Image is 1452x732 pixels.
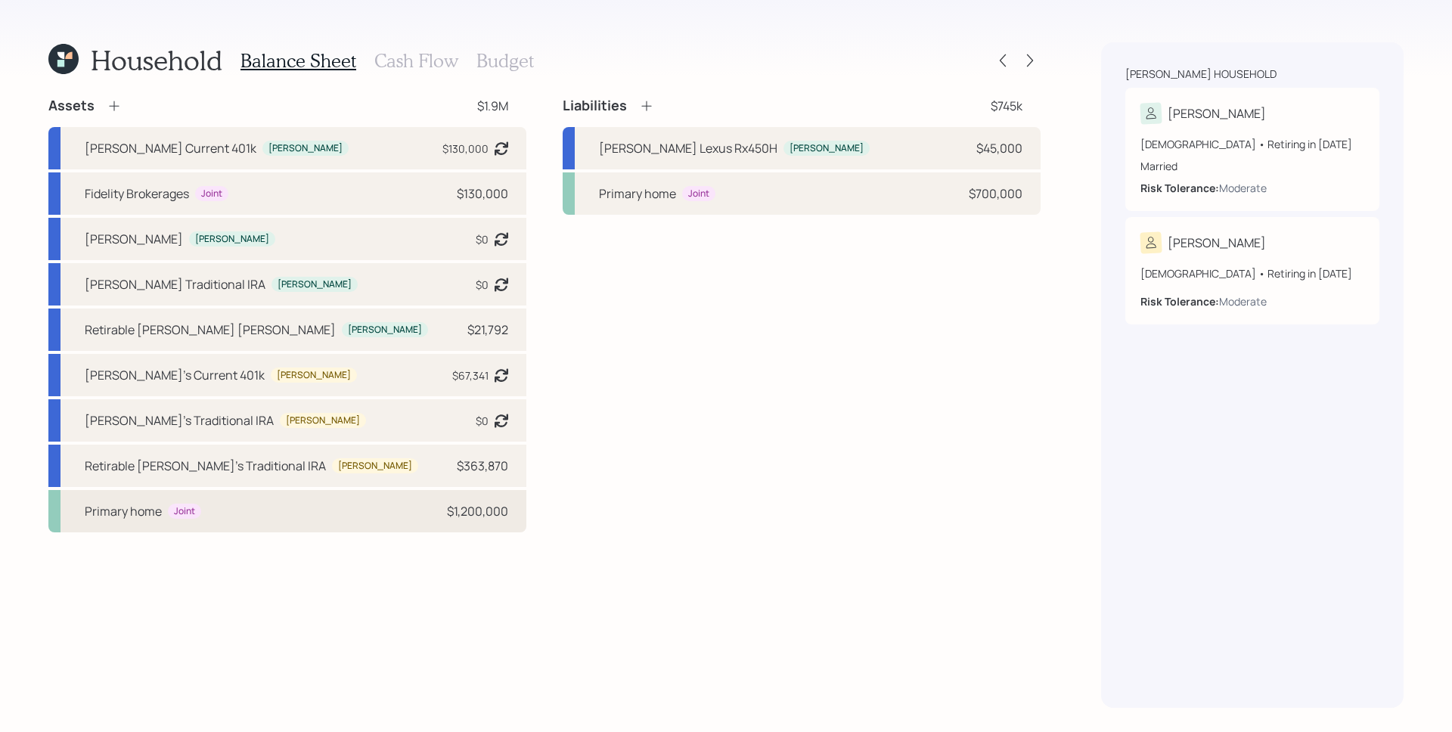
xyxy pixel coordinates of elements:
[476,231,489,247] div: $0
[85,185,189,203] div: Fidelity Brokerages
[85,230,183,248] div: [PERSON_NAME]
[599,139,777,157] div: [PERSON_NAME] Lexus Rx450H
[48,98,95,114] h4: Assets
[477,97,508,115] div: $1.9M
[476,50,534,72] h3: Budget
[85,502,162,520] div: Primary home
[1219,293,1267,309] div: Moderate
[85,366,265,384] div: [PERSON_NAME]'s Current 401k
[85,321,336,339] div: Retirable [PERSON_NAME] [PERSON_NAME]
[195,233,269,246] div: [PERSON_NAME]
[442,141,489,157] div: $130,000
[1140,181,1219,195] b: Risk Tolerance:
[277,369,351,382] div: [PERSON_NAME]
[85,139,256,157] div: [PERSON_NAME] Current 401k
[1168,104,1266,123] div: [PERSON_NAME]
[599,185,676,203] div: Primary home
[1140,265,1364,281] div: [DEMOGRAPHIC_DATA] • Retiring in [DATE]
[348,324,422,337] div: [PERSON_NAME]
[374,50,458,72] h3: Cash Flow
[452,368,489,383] div: $67,341
[476,413,489,429] div: $0
[1219,180,1267,196] div: Moderate
[1140,158,1364,174] div: Married
[467,321,508,339] div: $21,792
[85,275,265,293] div: [PERSON_NAME] Traditional IRA
[1168,234,1266,252] div: [PERSON_NAME]
[969,185,1022,203] div: $700,000
[240,50,356,72] h3: Balance Sheet
[976,139,1022,157] div: $45,000
[91,44,222,76] h1: Household
[85,411,274,430] div: [PERSON_NAME]'s Traditional IRA
[278,278,352,291] div: [PERSON_NAME]
[790,142,864,155] div: [PERSON_NAME]
[338,460,412,473] div: [PERSON_NAME]
[286,414,360,427] div: [PERSON_NAME]
[1125,67,1277,82] div: [PERSON_NAME] household
[991,97,1022,115] div: $745k
[85,457,326,475] div: Retirable [PERSON_NAME]'s Traditional IRA
[688,188,709,200] div: Joint
[563,98,627,114] h4: Liabilities
[1140,294,1219,309] b: Risk Tolerance:
[476,277,489,293] div: $0
[457,457,508,475] div: $363,870
[447,502,508,520] div: $1,200,000
[457,185,508,203] div: $130,000
[174,505,195,518] div: Joint
[268,142,343,155] div: [PERSON_NAME]
[201,188,222,200] div: Joint
[1140,136,1364,152] div: [DEMOGRAPHIC_DATA] • Retiring in [DATE]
